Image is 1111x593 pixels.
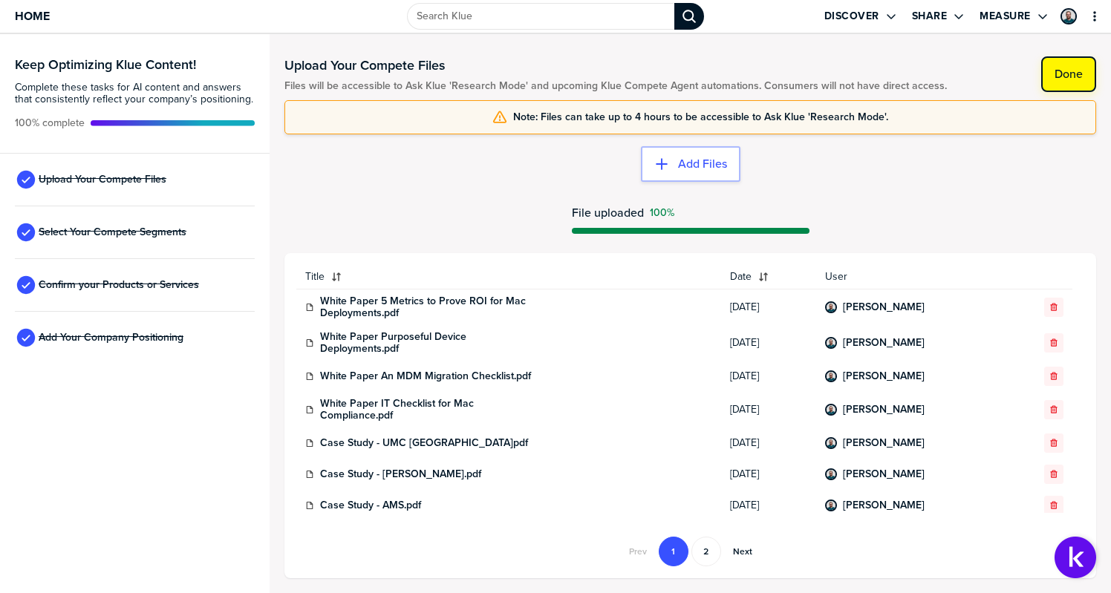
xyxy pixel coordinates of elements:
span: Select Your Compete Segments [39,226,186,238]
span: [DATE] [730,404,807,416]
span: Date [730,271,752,283]
a: White Paper An MDM Migration Checklist.pdf [320,370,531,382]
div: Josh Thornton [825,337,837,349]
input: Search Klue [407,3,674,30]
span: [DATE] [730,337,807,349]
label: Measure [980,10,1031,23]
img: 4e03c1bb0e98fd853466c5af4a84e1f0-sml.png [1062,10,1075,23]
button: Date [721,265,816,289]
span: File uploaded [572,206,644,219]
a: White Paper IT Checklist for Mac Compliance.pdf [320,398,543,422]
label: Discover [824,10,879,23]
a: [PERSON_NAME] [843,499,925,511]
a: [PERSON_NAME] [843,404,925,416]
span: Active [15,117,85,129]
a: Edit Profile [1059,7,1078,26]
div: Josh Thornton [1060,8,1077,24]
span: Add Your Company Positioning [39,332,183,344]
label: Share [912,10,948,23]
img: 4e03c1bb0e98fd853466c5af4a84e1f0-sml.png [827,439,835,448]
span: [DATE] [730,499,807,511]
span: Complete these tasks for AI content and answers that consistently reflect your company’s position... [15,82,255,105]
span: Confirm your Products or Services [39,279,199,291]
h1: Upload Your Compete Files [284,56,947,74]
a: [PERSON_NAME] [843,468,925,480]
span: Upload Your Compete Files [39,174,166,186]
a: Case Study - AMS.pdf [320,499,421,511]
a: White Paper Purposeful Device Deployments.pdf [320,331,543,355]
span: Title [305,271,325,283]
img: 4e03c1bb0e98fd853466c5af4a84e1f0-sml.png [827,372,835,381]
a: [PERSON_NAME] [843,301,925,313]
div: Josh Thornton [825,404,837,416]
img: 4e03c1bb0e98fd853466c5af4a84e1f0-sml.png [827,303,835,312]
span: [DATE] [730,370,807,382]
a: Case Study - [PERSON_NAME].pdf [320,468,481,480]
span: [DATE] [730,437,807,449]
label: Add Files [678,157,727,171]
img: 4e03c1bb0e98fd853466c5af4a84e1f0-sml.png [827,338,835,347]
span: Home [15,10,50,22]
a: [PERSON_NAME] [843,370,925,382]
img: 4e03c1bb0e98fd853466c5af4a84e1f0-sml.png [827,405,835,414]
button: Go to next page [724,537,761,566]
img: 4e03c1bb0e98fd853466c5af4a84e1f0-sml.png [827,501,835,510]
button: Done [1041,56,1096,92]
div: Josh Thornton [825,499,837,511]
button: Go to page 2 [691,537,721,566]
span: [DATE] [730,468,807,480]
div: Josh Thornton [825,301,837,313]
span: Note: Files can take up to 4 hours to be accessible to Ask Klue 'Research Mode'. [513,111,888,123]
a: White Paper 5 Metrics to Prove ROI for Mac Deployments.pdf [320,295,543,319]
h3: Keep Optimizing Klue Content! [15,58,255,71]
a: [PERSON_NAME] [843,437,925,449]
div: Search Klue [674,3,704,30]
button: Title [296,265,720,289]
img: 4e03c1bb0e98fd853466c5af4a84e1f0-sml.png [827,470,835,479]
span: User [825,271,1002,283]
label: Done [1055,67,1083,82]
button: Open Support Center [1055,537,1096,578]
div: Josh Thornton [825,370,837,382]
span: Success [650,207,674,219]
button: Add Files [641,146,740,182]
a: Case Study - UMC [GEOGRAPHIC_DATA]pdf [320,437,528,449]
div: Josh Thornton [825,468,837,480]
span: Files will be accessible to Ask Klue 'Research Mode' and upcoming Klue Compete Agent automations.... [284,80,947,92]
nav: Pagination Navigation [619,537,763,566]
a: [PERSON_NAME] [843,337,925,349]
button: Go to previous page [620,537,656,566]
div: Josh Thornton [825,437,837,449]
span: [DATE] [730,301,807,313]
